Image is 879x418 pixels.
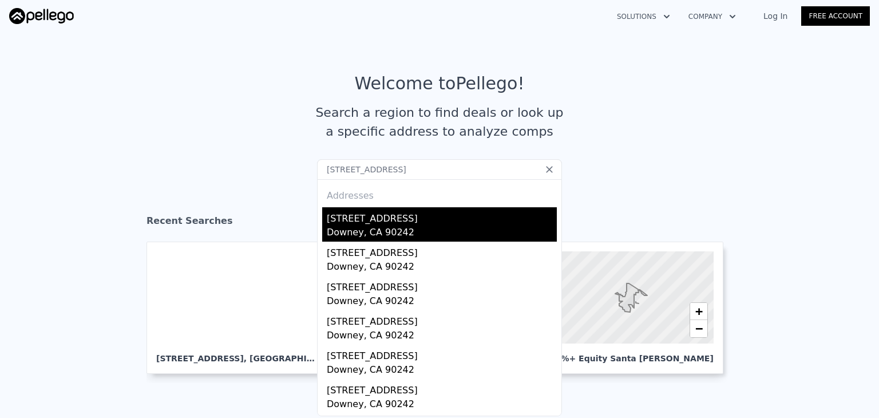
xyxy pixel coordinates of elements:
[327,397,557,413] div: Downey, CA 90242
[690,320,707,337] a: Zoom out
[327,345,557,363] div: [STREET_ADDRESS]
[608,6,679,27] button: Solutions
[355,73,525,94] div: Welcome to Pellego !
[146,242,339,374] a: [STREET_ADDRESS], [GEOGRAPHIC_DATA]
[9,8,74,24] img: Pellego
[327,242,557,260] div: [STREET_ADDRESS]
[801,6,870,26] a: Free Account
[322,180,557,207] div: Addresses
[327,379,557,397] div: [STREET_ADDRESS]
[679,6,745,27] button: Company
[750,10,801,22] a: Log In
[146,205,732,242] div: Recent Searches
[156,344,320,364] div: [STREET_ADDRESS] , [GEOGRAPHIC_DATA]
[695,304,703,318] span: +
[550,344,714,364] div: 10%+ Equity Santa [PERSON_NAME]
[327,276,557,294] div: [STREET_ADDRESS]
[690,303,707,320] a: Zoom in
[695,321,703,336] span: −
[327,207,557,226] div: [STREET_ADDRESS]
[311,103,568,141] div: Search a region to find deals or look up a specific address to analyze comps
[327,363,557,379] div: Downey, CA 90242
[327,310,557,329] div: [STREET_ADDRESS]
[327,226,557,242] div: Downey, CA 90242
[317,159,562,180] input: Search an address or region...
[327,329,557,345] div: Downey, CA 90242
[540,242,732,374] a: 10%+ Equity Santa [PERSON_NAME]
[327,294,557,310] div: Downey, CA 90242
[327,260,557,276] div: Downey, CA 90242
